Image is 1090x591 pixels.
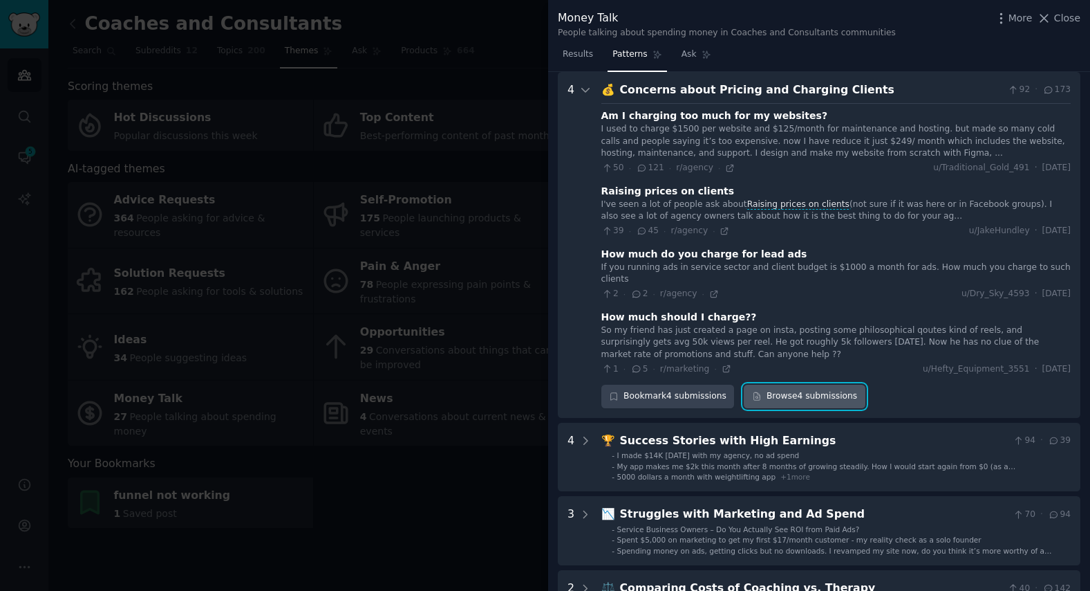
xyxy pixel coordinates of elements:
span: · [1040,509,1043,521]
div: 4 [567,82,574,408]
span: u/Traditional_Gold_491 [933,162,1029,174]
span: Results [563,48,593,61]
span: · [629,226,631,236]
span: · [623,289,626,299]
span: · [714,364,716,374]
span: [DATE] [1042,288,1071,300]
span: Raising prices on clients [746,199,851,210]
span: 💰 [601,83,615,96]
div: So my friend has just created a page on insta, posting some philosophical qoutes kind of reels, a... [601,325,1071,361]
span: u/Hefty_Equipment_3551 [923,363,1030,376]
span: r/marketing [660,364,710,374]
div: Bookmark 4 submissions [601,385,735,408]
button: Bookmark4 submissions [601,385,735,408]
span: · [669,163,671,173]
span: · [702,289,704,299]
span: + 1 more [780,473,810,481]
span: 39 [601,225,624,237]
div: - [612,546,614,556]
div: - [612,472,614,482]
span: 121 [636,162,664,174]
span: 94 [1048,509,1071,521]
span: 70 [1013,509,1035,521]
span: [DATE] [1042,363,1071,376]
div: If you running ads in service sector and client budget is $1000 a month for ads. How much you cha... [601,262,1071,286]
span: r/agency [670,226,708,235]
div: Raising prices on clients [601,184,735,199]
a: Browse4 submissions [744,385,865,408]
span: r/agency [660,289,697,298]
div: - [612,525,614,534]
span: · [1035,162,1037,174]
span: · [652,364,655,374]
div: Am I charging too much for my websites? [601,109,827,123]
a: Patterns [608,44,666,72]
span: 94 [1013,435,1035,447]
div: How much should I charge?? [601,310,757,325]
span: · [1035,84,1037,96]
span: Ask [682,48,697,61]
span: Service Business Owners – Do You Actually See ROI from Paid Ads? [617,525,860,534]
span: 2 [601,288,619,300]
div: - [612,451,614,460]
span: · [623,364,626,374]
div: I used to charge $1500 per website and $125/month for maintenance and hosting. but made so many c... [601,123,1071,160]
div: 4 [567,433,574,482]
span: Close [1054,11,1080,26]
button: Close [1037,11,1080,26]
a: Ask [677,44,716,72]
span: I made $14K [DATE] with my agency, no ad spend [617,451,800,460]
span: Spending money on ads, getting clicks but no downloads. I revamped my site now, do you think it’s... [617,547,1052,565]
span: r/agency [676,163,713,172]
span: · [718,163,720,173]
span: u/Dry_Sky_4593 [961,288,1030,300]
span: · [652,289,655,299]
div: - [612,462,614,471]
div: How much do you charge for lead ads [601,247,807,262]
div: Money Talk [558,10,896,27]
div: Struggles with Marketing and Ad Spend [620,506,1008,523]
div: Success Stories with High Earnings [620,433,1008,450]
div: People talking about spending money in Coaches and Consultants communities [558,27,896,39]
span: · [1035,288,1037,300]
button: More [994,11,1033,26]
span: · [629,163,631,173]
span: [DATE] [1042,162,1071,174]
span: 39 [1048,435,1071,447]
span: 173 [1042,84,1071,96]
a: Results [558,44,598,72]
span: u/JakeHundley [969,225,1030,237]
span: · [1035,363,1037,376]
div: - [612,535,614,545]
span: 🏆 [601,434,615,447]
div: 3 [567,506,574,556]
span: · [1040,435,1043,447]
span: 5000 dollars a month with weightlifting app [617,473,776,481]
span: 1 [601,363,619,376]
span: · [664,226,666,236]
div: Concerns about Pricing and Charging Clients [620,82,1003,99]
span: 45 [636,225,659,237]
span: My app makes me $2k this month after 8 months of growing steadily. How I would start again from $... [617,462,1016,480]
div: I've seen a lot of people ask about (not sure if it was here or in Facebook groups). I also see a... [601,199,1071,223]
span: 50 [601,162,624,174]
span: More [1008,11,1033,26]
span: 📉 [601,507,615,520]
span: Spent $5,000 on marketing to get my first $17/month customer - my reality check as a solo founder [617,536,981,544]
span: · [1035,225,1037,237]
span: · [713,226,715,236]
span: 92 [1007,84,1030,96]
span: [DATE] [1042,225,1071,237]
span: 5 [630,363,648,376]
span: 2 [630,288,648,300]
span: Patterns [612,48,647,61]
